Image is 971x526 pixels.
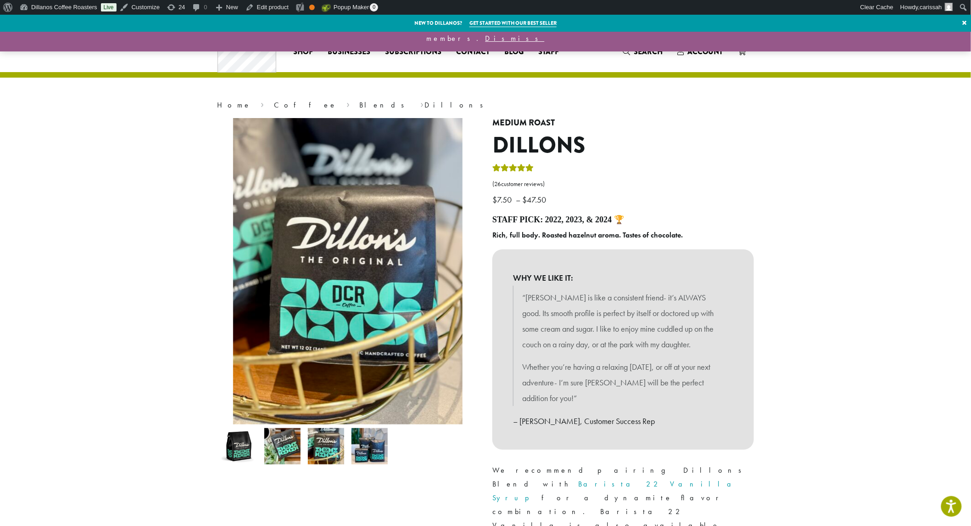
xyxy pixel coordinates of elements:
a: Blends [360,100,411,110]
span: Search [634,46,663,57]
bdi: 7.50 [492,194,514,205]
a: × [959,15,971,31]
a: Get started with our best seller [469,19,557,27]
a: Shop [286,45,320,59]
span: Contact [456,46,490,58]
span: $ [522,194,527,205]
span: Account [687,46,723,57]
span: 26 [494,180,501,188]
a: Live [101,3,117,11]
span: › [420,96,424,111]
h1: Dillons [492,132,754,159]
span: Subscriptions [385,46,441,58]
span: Businesses [328,46,370,58]
span: 0 [370,3,378,11]
img: Dillons - Image 3 [308,428,344,464]
a: Search [615,44,670,59]
nav: Breadcrumb [217,100,754,111]
span: Staff [538,46,559,58]
div: OK [309,5,315,10]
img: Dillons - Image 4 [352,428,388,464]
a: Dismiss [485,34,545,43]
b: Rich, full body. Roasted hazelnut aroma. Tastes of chocolate. [492,230,683,240]
a: Barista 22 Vanilla Syrup [492,479,738,503]
h4: Staff Pick: 2022, 2023, & 2024 🏆 [492,215,754,225]
p: Whether you’re having a relaxing [DATE], or off at your next adventure- I’m sure [PERSON_NAME] wi... [522,359,724,406]
a: Coffee [274,100,337,110]
a: (26customer reviews) [492,180,754,189]
a: Staff [531,45,566,59]
b: WHY WE LIKE IT: [513,270,733,286]
span: – [516,194,520,205]
a: Home [217,100,251,110]
span: $ [492,194,497,205]
bdi: 47.50 [522,194,548,205]
span: › [346,96,350,111]
span: › [261,96,264,111]
span: carissah [920,4,942,11]
span: Blog [504,46,524,58]
div: Rated 5.00 out of 5 [492,163,534,176]
img: Dillons [221,428,257,464]
p: “[PERSON_NAME] is like a consistent friend- it’s ALWAYS good. Its smooth profile is perfect by it... [522,290,724,352]
span: Shop [293,46,313,58]
h4: Medium Roast [492,118,754,128]
img: Dillons - Image 2 [264,428,301,464]
p: – [PERSON_NAME], Customer Success Rep [513,413,733,429]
